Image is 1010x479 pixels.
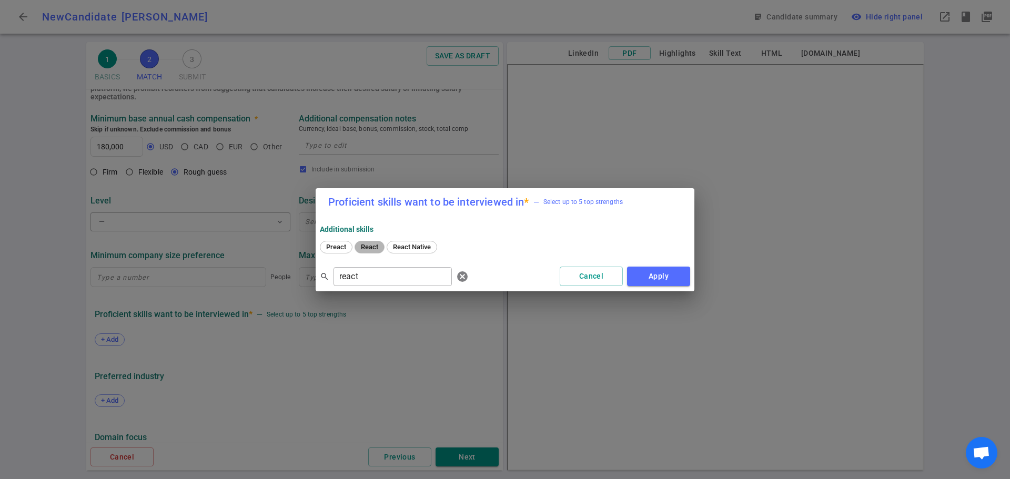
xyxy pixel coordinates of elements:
[560,267,623,286] button: Cancel
[456,270,469,283] span: cancel
[320,272,329,281] span: search
[627,267,690,286] button: Apply
[533,197,623,207] span: Select up to 5 top strengths
[322,243,350,251] span: Preact
[328,197,529,207] label: Proficient skills want to be interviewed in
[533,197,539,207] div: —
[320,225,373,233] strong: Additional Skills
[357,243,382,251] span: React
[389,243,435,251] span: React Native
[966,437,997,468] div: Open chat
[334,268,452,285] input: Separate search terms by comma or space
